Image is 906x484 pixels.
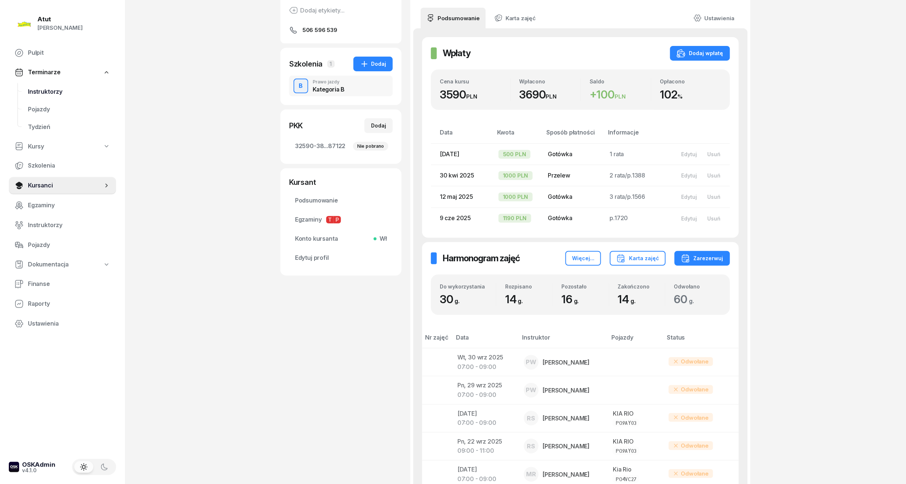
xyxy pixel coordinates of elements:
[452,333,518,348] th: Data
[334,216,341,223] span: P
[543,443,590,449] div: [PERSON_NAME]
[681,254,723,263] div: Zarezerwuj
[681,151,697,157] div: Edytuj
[543,359,590,365] div: [PERSON_NAME]
[28,161,110,171] span: Szkolenia
[572,254,594,263] div: Więcej...
[518,333,607,348] th: Instruktor
[28,201,110,210] span: Egzaminy
[527,443,535,449] span: RS
[574,297,579,305] small: g.
[702,212,726,225] button: Usuń
[313,80,345,84] div: Prawo jazdy
[452,376,518,404] td: Pn, 29 wrz 2025
[681,172,697,179] div: Edytuj
[295,234,387,244] span: Konto kursanta
[669,385,713,394] div: Odwołane
[440,293,463,306] span: 30
[440,214,471,222] span: 9 cze 2025
[37,16,83,22] div: Atut
[37,23,83,33] div: [PERSON_NAME]
[613,409,657,419] div: KIA RIO
[9,44,116,62] a: Pulpit
[296,80,306,92] div: B
[455,297,460,305] small: g.
[519,88,581,101] div: 3690
[28,319,110,329] span: Ustawienia
[289,211,393,229] a: EgzaminyTP
[561,293,582,306] span: 16
[22,468,55,473] div: v4.1.0
[22,118,116,136] a: Tydzień
[660,88,722,101] div: 102
[674,293,698,306] span: 60
[618,293,639,306] span: 14
[9,275,116,293] a: Finanse
[590,88,651,101] div: 100
[9,157,116,175] a: Szkolenia
[676,148,702,160] button: Edytuj
[669,441,713,450] div: Odwołane
[689,297,694,305] small: g.
[327,60,335,68] span: 1
[457,474,512,484] div: 07:00 - 09:00
[677,49,723,58] div: Dodaj wpłatę
[616,420,636,426] div: PO9AY03
[489,8,542,28] a: Karta zajęć
[9,177,116,194] a: Kursanci
[28,181,103,190] span: Kursanci
[610,172,646,179] span: 2 rata/p.1388
[22,83,116,101] a: Instruktorzy
[499,171,533,180] div: 1000 PLN
[353,57,393,71] button: Dodaj
[457,390,512,400] div: 07:00 - 09:00
[289,121,303,131] div: PKK
[548,192,598,202] div: Gotówka
[353,142,388,151] div: Nie pobrano
[457,418,512,428] div: 07:00 - 09:00
[313,86,345,92] div: Kategoria B
[466,93,477,100] small: PLN
[518,297,523,305] small: g.
[28,240,110,250] span: Pojazdy
[326,216,334,223] span: T
[546,93,557,100] small: PLN
[9,64,116,81] a: Terminarze
[294,79,308,93] button: B
[28,48,110,58] span: Pulpit
[289,76,393,96] button: BPrawo jazdyKategoria B
[660,78,722,85] div: Opłacono
[289,230,393,248] a: Konto kursantaWł
[289,6,345,15] div: Dodaj etykiety...
[28,142,44,151] span: Kursy
[295,253,387,263] span: Edytuj profil
[302,26,337,35] span: 506 596 539
[676,169,702,182] button: Edytuj
[590,78,651,85] div: Saldo
[289,249,393,267] a: Edytuj profil
[561,283,608,290] div: Pozostało
[422,333,452,348] th: Nr zajęć
[9,236,116,254] a: Pojazdy
[677,93,683,100] small: %
[610,150,624,158] span: 1 rata
[9,216,116,234] a: Instruktorzy
[295,215,387,225] span: Egzaminy
[457,446,512,456] div: 09:00 - 11:00
[607,333,662,348] th: Pojazdy
[702,148,726,160] button: Usuń
[28,105,110,114] span: Pojazdy
[452,432,518,460] td: Pn, 22 wrz 2025
[499,193,533,201] div: 1000 PLN
[675,251,730,266] button: Zarezerwuj
[28,299,110,309] span: Raporty
[670,46,730,61] button: Dodaj wpłatę
[618,283,665,290] div: Zakończono
[681,194,697,200] div: Edytuj
[295,141,387,151] span: 32590-38...87122
[440,78,510,85] div: Cena kursu
[688,8,740,28] a: Ustawienia
[499,214,531,223] div: 1190 PLN
[527,415,535,422] span: RS
[9,462,19,472] img: logo-xs-dark@2x.png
